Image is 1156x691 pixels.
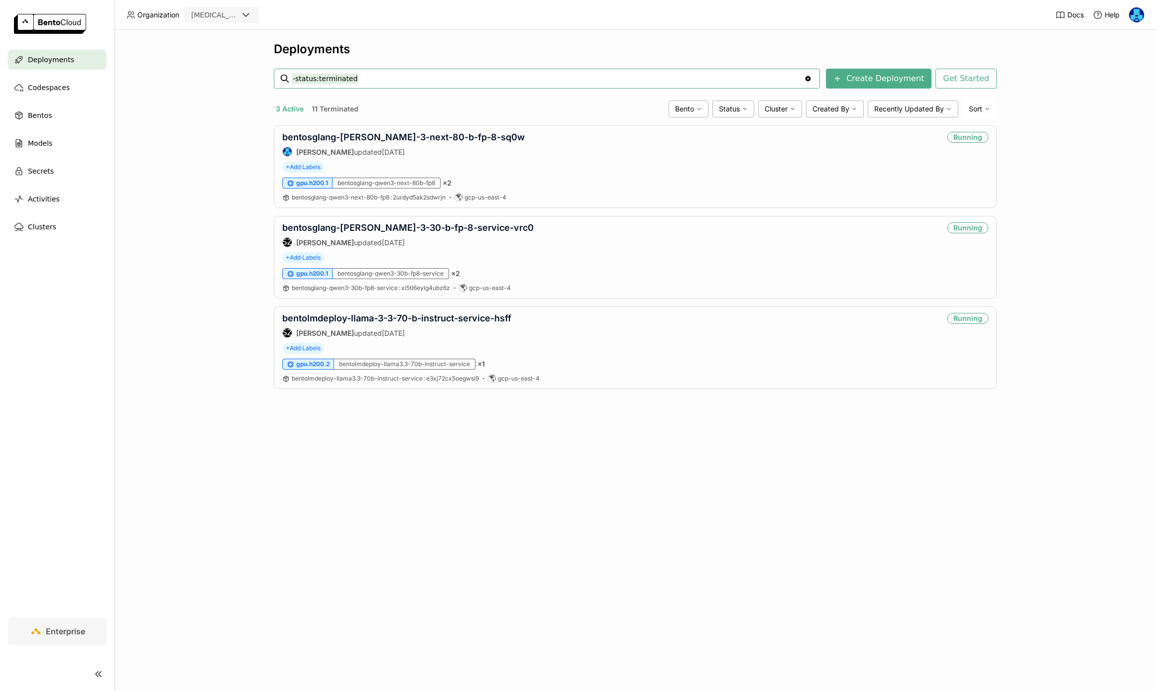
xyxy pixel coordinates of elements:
[399,284,400,292] span: :
[8,105,107,125] a: Bentos
[292,284,450,292] span: bentosglang-qwen3-30b-fp8-service xi5tl6eylg4ubz6z
[382,329,405,337] span: [DATE]
[382,238,405,247] span: [DATE]
[812,104,849,113] span: Created By
[296,179,328,187] span: gpu.h200.1
[28,54,74,66] span: Deployments
[28,82,70,94] span: Codespaces
[1105,10,1120,19] span: Help
[806,100,864,117] div: Created By
[282,237,534,247] div: updated
[296,329,354,337] strong: [PERSON_NAME]
[935,69,997,89] button: Get Started
[382,148,405,156] span: [DATE]
[1129,7,1144,22] img: Yi Guo
[296,270,328,278] span: gpu.h200.1
[282,162,324,173] span: +Add Labels
[28,221,56,233] span: Clusters
[443,179,452,188] span: × 2
[8,50,107,70] a: Deployments
[46,626,85,636] span: Enterprise
[282,252,324,263] span: +Add Labels
[292,375,479,382] span: bentolmdeploy-llama3.3-70b-instruct-service e3xj72cx5oegwsi9
[424,375,425,382] span: :
[14,14,86,34] img: logo
[1067,10,1084,19] span: Docs
[296,360,330,368] span: gpu.h200.2
[669,100,708,117] div: Bento
[765,104,788,113] span: Cluster
[292,284,450,292] a: bentosglang-qwen3-30b-fp8-service:xi5tl6eylg4ubz6z
[333,178,441,189] div: bentosglang-qwen3-next-80b-fp8
[137,10,179,19] span: Organization
[333,268,449,279] div: bentosglang-qwen3-30b-fp8-service
[874,104,944,113] span: Recently Updated By
[28,137,52,149] span: Models
[239,10,240,20] input: Selected revia.
[1055,10,1084,20] a: Docs
[868,100,958,117] div: Recently Updated By
[712,100,754,117] div: Status
[28,165,54,177] span: Secrets
[28,193,60,205] span: Activities
[292,375,479,383] a: bentolmdeploy-llama3.3-70b-instruct-service:e3xj72cx5oegwsi9
[451,269,460,278] span: × 2
[274,42,997,57] div: Deployments
[719,104,740,113] span: Status
[969,104,982,113] span: Sort
[8,133,107,153] a: Models
[282,328,511,338] div: updated
[8,217,107,237] a: Clusters
[282,237,292,247] div: Shenyang Zhao
[947,313,988,324] div: Running
[334,359,475,370] div: bentolmdeploy-llama3.3-70b-instruct-service
[191,10,238,20] div: [MEDICAL_DATA]
[282,132,525,142] a: bentosglang-[PERSON_NAME]-3-next-80-b-fp-8-sq0w
[8,78,107,98] a: Codespaces
[826,69,931,89] button: Create Deployment
[28,109,52,121] span: Bentos
[469,284,511,292] span: gcp-us-east-4
[675,104,694,113] span: Bento
[947,222,988,233] div: Running
[296,148,354,156] strong: [PERSON_NAME]
[283,147,292,156] img: Yi Guo
[274,102,306,115] button: 3 Active
[282,313,511,323] a: bentolmdeploy-llama-3-3-70-b-instruct-service-hsff
[8,189,107,209] a: Activities
[758,100,802,117] div: Cluster
[283,328,292,337] div: SZ
[8,617,107,645] a: Enterprise
[282,222,534,233] a: bentosglang-[PERSON_NAME]-3-30-b-fp-8-service-vrc0
[8,161,107,181] a: Secrets
[283,238,292,247] div: SZ
[282,147,525,157] div: updated
[477,360,485,369] span: × 1
[292,194,446,201] a: bentosglang-qwen3-next-80b-fp8:2urdyd5ak2sdwrjn
[282,343,324,354] span: +Add Labels
[296,238,354,247] strong: [PERSON_NAME]
[282,328,292,338] div: Shenyang Zhao
[962,100,997,117] div: Sort
[292,71,804,87] input: Search
[947,132,988,143] div: Running
[464,194,506,201] span: gcp-us-east-4
[310,102,360,115] button: 11 Terminated
[1093,10,1120,20] div: Help
[390,194,392,201] span: :
[292,194,446,201] span: bentosglang-qwen3-next-80b-fp8 2urdyd5ak2sdwrjn
[498,375,540,383] span: gcp-us-east-4
[804,75,812,83] svg: Clear value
